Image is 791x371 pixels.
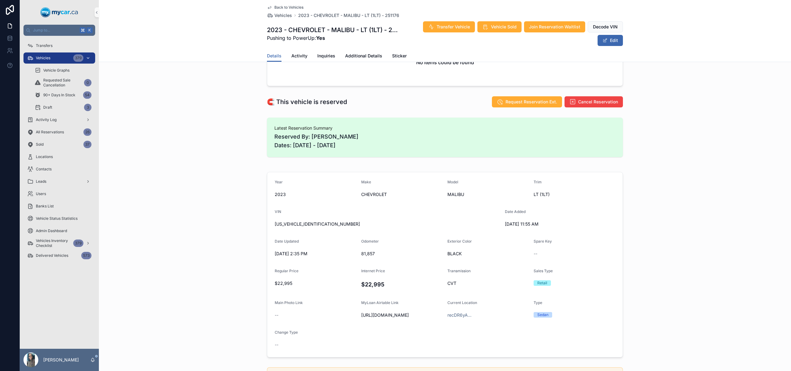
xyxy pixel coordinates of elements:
[40,7,78,17] img: App logo
[83,141,91,148] div: 37
[267,12,292,19] a: Vehicles
[36,154,53,159] span: Locations
[36,43,53,48] span: Transfers
[447,300,477,305] span: Current Location
[36,56,50,60] span: Vehicles
[23,176,95,187] a: Leads
[447,251,529,257] span: BLACK
[537,312,548,318] div: Sedan
[20,36,99,269] div: scrollable content
[23,40,95,51] a: Transfers
[275,330,298,335] span: Change Type
[361,191,443,198] span: CHEVROLET
[36,238,71,248] span: Vehicles Inventory Checklist
[267,53,281,59] span: Details
[36,179,46,184] span: Leads
[43,105,52,110] span: Draft
[361,280,443,289] h4: $22,995
[275,251,356,257] span: [DATE] 2:35 PM
[537,280,547,286] div: Retail
[491,24,517,30] span: Vehicle Sold
[36,253,68,258] span: Delivered Vehicles
[291,50,307,63] a: Activity
[534,251,537,257] span: --
[31,102,95,113] a: Draft3
[275,209,281,214] span: VIN
[275,280,356,286] span: $22,995
[505,221,586,227] span: [DATE] 11:55 AM
[31,90,95,101] a: 90+ Days In Stock54
[36,228,67,233] span: Admin Dashboard
[447,180,458,184] span: Model
[31,77,95,88] a: Requested Sale Cancellation0
[505,99,557,105] span: Request Reservation Ext.
[447,312,472,318] a: recDR6yA...
[317,53,335,59] span: Inquiries
[361,300,399,305] span: MyLoan Airtable Link
[274,12,292,19] span: Vehicles
[274,5,303,10] span: Back to Vehicles
[447,191,529,198] span: MALIBU
[361,269,385,273] span: Internet Price
[317,50,335,63] a: Inquiries
[392,53,407,59] span: Sticker
[73,240,83,247] div: 379
[524,21,585,32] button: Join Reservation Waitlist
[23,201,95,212] a: Banks List
[416,59,474,66] h2: No items could be found
[33,28,77,33] span: Jump to...
[447,269,471,273] span: Transmission
[23,164,95,175] a: Contacts
[423,21,475,32] button: Transfer Vehicle
[534,180,542,184] span: Trim
[36,130,64,135] span: All Reservations
[534,239,552,244] span: Spare Key
[43,357,79,363] p: [PERSON_NAME]
[23,127,95,138] a: All Reservations26
[83,91,91,99] div: 54
[505,209,526,214] span: Date Added
[298,12,399,19] a: 2023 - CHEVROLET - MALIBU - LT (1LT) - 251176
[23,151,95,162] a: Locations
[316,35,325,41] strong: Yes
[36,216,78,221] span: Vehicle Status Statistics
[447,239,472,244] span: Exterior Color
[361,239,379,244] span: Odometer
[83,128,91,136] div: 26
[534,191,615,198] span: LT (1LT)
[267,50,281,62] a: Details
[275,239,299,244] span: Date Updated
[588,21,623,32] button: Decode VIN
[23,225,95,236] a: Admin Dashboard
[23,250,95,261] a: Delivered Vehicles573
[534,300,542,305] span: Type
[274,125,615,131] span: Latest Reservation Summary
[31,65,95,76] a: Vehicle Graphs
[23,114,95,125] a: Activity Log
[275,342,278,348] span: --
[36,204,54,209] span: Banks List
[267,26,401,34] h1: 2023 - CHEVROLET - MALIBU - LT (1LT) - 251176
[275,269,298,273] span: Regular Price
[345,50,382,63] a: Additional Details
[23,213,95,224] a: Vehicle Status Statistics
[361,251,443,257] span: 81,857
[267,98,347,106] h1: 🧲 This vehicle is reserved
[275,312,278,318] span: --
[43,78,82,88] span: Requested Sale Cancellation
[392,50,407,63] a: Sticker
[447,280,529,286] span: CVT
[84,104,91,111] div: 3
[361,312,443,318] span: [URL][DOMAIN_NAME]
[578,99,618,105] span: Cancel Reservation
[534,269,553,273] span: Sales Type
[267,5,303,10] a: Back to Vehicles
[43,93,75,98] span: 90+ Days In Stock
[291,53,307,59] span: Activity
[267,34,401,42] span: Pushing to PowerUp:
[361,180,371,184] span: Make
[275,221,500,227] span: [US_VEHICLE_IDENTIFICATION_NUMBER]
[36,191,46,196] span: Users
